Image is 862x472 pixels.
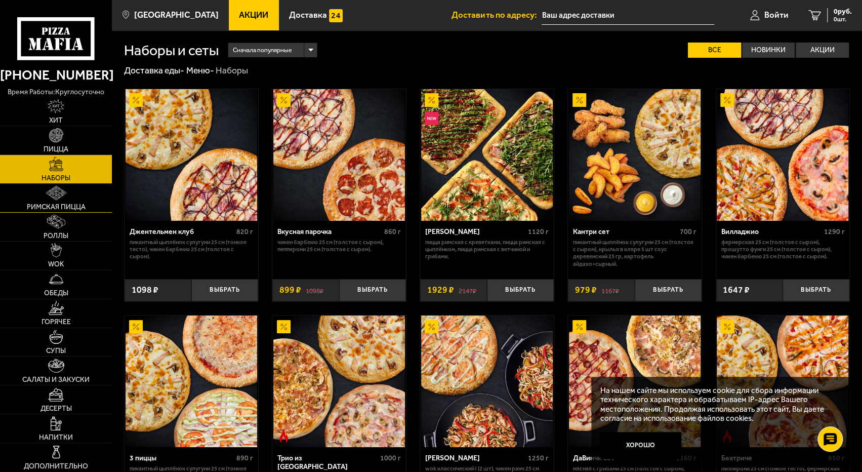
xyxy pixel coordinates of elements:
img: Острое блюдо [277,429,291,443]
a: Меню- [186,65,214,76]
button: Выбрать [783,279,849,301]
img: Акционный [425,93,438,107]
a: АкционныйДаВинчи сет [568,316,701,447]
div: Кантри сет [573,227,677,236]
s: 1098 ₽ [306,286,323,295]
button: Хорошо [600,432,681,459]
span: 899 ₽ [279,286,301,295]
p: Пикантный цыплёнок сулугуни 25 см (толстое с сыром), крылья в кляре 5 шт соус деревенский 25 гр, ... [573,239,696,267]
span: 1929 ₽ [427,286,454,295]
div: [PERSON_NAME] [425,227,525,236]
span: Наборы [42,175,70,182]
img: Акционный [277,93,291,107]
img: Акционный [572,93,586,107]
img: Акционный [277,320,291,334]
div: Трио из [GEOGRAPHIC_DATA] [277,454,378,471]
div: [PERSON_NAME] [425,454,525,462]
label: Новинки [742,43,795,58]
div: Джентельмен клуб [130,227,234,236]
span: 1250 г [528,454,549,462]
img: 15daf4d41897b9f0e9f617042186c801.svg [329,9,343,23]
span: Хит [49,117,63,124]
img: Беатриче [717,316,848,447]
img: Акционный [129,93,143,107]
span: 890 г [236,454,253,462]
label: Акции [796,43,849,58]
img: Акционный [425,320,438,334]
input: Ваш адрес доставки [542,6,714,25]
img: Трио из Рио [273,316,405,447]
p: Пикантный цыплёнок сулугуни 25 см (тонкое тесто), Чикен Барбекю 25 см (толстое с сыром). [130,239,253,260]
img: Вилладжио [717,89,848,221]
a: Акционный3 пиццы [125,316,258,447]
img: Акционный [129,320,143,334]
s: 2147 ₽ [459,286,476,295]
p: Чикен Барбекю 25 см (толстое с сыром), Пепперони 25 см (толстое с сыром). [277,239,401,253]
p: Фермерская 25 см (толстое с сыром), Прошутто Фунги 25 см (толстое с сыром), Чикен Барбекю 25 см (... [721,239,844,260]
span: 1647 ₽ [723,286,750,295]
a: Доставка еды- [124,65,184,76]
img: Мама Миа [421,89,553,221]
a: АкционныйОстрое блюдоТрио из Рио [272,316,405,447]
div: 3 пиццы [130,454,234,462]
p: Пицца Римская с креветками, Пицца Римская с цыплёнком, Пицца Римская с ветчиной и грибами. [425,239,549,260]
span: Пицца [44,146,68,153]
span: WOK [48,261,64,268]
span: Доставка [289,11,327,19]
a: АкционныйНовинкаМама Миа [420,89,553,221]
img: Кантри сет [569,89,701,221]
span: Обеды [44,290,68,297]
span: Сначала популярные [233,42,292,59]
img: Вилла Капри [421,316,553,447]
span: Супы [46,347,66,355]
img: 3 пиццы [126,316,257,447]
span: 0 руб. [834,8,852,15]
span: 1120 г [528,227,549,236]
button: Выбрать [191,279,258,301]
span: 0 шт. [834,16,852,22]
span: Римская пицца [27,204,86,211]
span: Войти [764,11,789,19]
s: 1167 ₽ [601,286,619,295]
img: Вкусная парочка [273,89,405,221]
button: Выбрать [487,279,554,301]
span: Горячее [42,319,71,326]
div: ДаВинчи сет [573,454,673,462]
span: 979 ₽ [575,286,597,295]
img: Акционный [720,320,734,334]
div: Наборы [216,65,248,76]
a: АкционныйОстрое блюдоБеатриче [716,316,849,447]
a: АкционныйКантри сет [568,89,701,221]
img: Акционный [572,320,586,334]
img: Новинка [425,112,438,126]
span: 1098 ₽ [132,286,158,295]
img: Джентельмен клуб [126,89,257,221]
a: АкционныйВкусная парочка [272,89,405,221]
span: 700 г [680,227,696,236]
p: На нашем сайте мы используем cookie для сбора информации технического характера и обрабатываем IP... [600,386,835,423]
label: Все [688,43,741,58]
span: Десерты [40,405,72,412]
span: Доставить по адресу: [451,11,542,19]
span: Роллы [44,232,68,240]
a: АкционныйВилла Капри [420,316,553,447]
span: Дополнительно [24,463,88,470]
span: Напитки [39,434,73,441]
div: Вилладжио [721,227,821,236]
a: АкционныйДжентельмен клуб [125,89,258,221]
span: 1000 г [380,454,401,462]
img: ДаВинчи сет [569,316,701,447]
span: 860 г [384,227,401,236]
span: Акции [239,11,268,19]
button: Выбрать [635,279,702,301]
div: Вкусная парочка [277,227,382,236]
button: Выбрать [339,279,406,301]
span: 820 г [236,227,253,236]
a: АкционныйВилладжио [716,89,849,221]
img: Акционный [720,93,734,107]
span: [GEOGRAPHIC_DATA] [134,11,219,19]
h1: Наборы и сеты [124,43,219,57]
span: 1290 г [824,227,844,236]
span: Салаты и закуски [22,376,90,383]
